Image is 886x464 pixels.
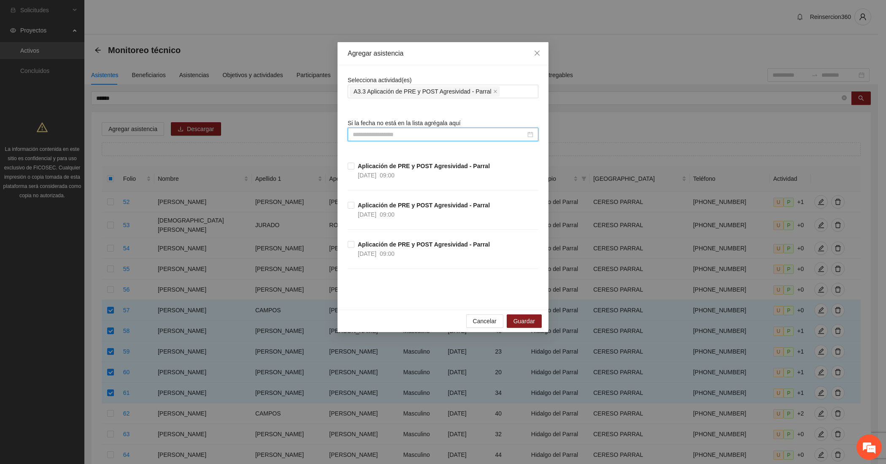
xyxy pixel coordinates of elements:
span: [DATE] [358,172,376,179]
span: Guardar [513,316,535,326]
textarea: Escriba su mensaje y pulse “Intro” [4,230,161,260]
span: A3.3 Aplicación de PRE y POST Agresividad - Parral [354,87,492,96]
span: Si la fecha no está en la lista agrégala aquí [348,120,461,126]
strong: Aplicación de PRE y POST Agresividad - Parral [358,241,490,248]
span: 09:00 [380,250,394,257]
span: 09:00 [380,172,394,179]
strong: Aplicación de PRE y POST Agresividad - Parral [358,202,490,209]
button: Guardar [507,314,542,328]
span: close [534,50,540,56]
button: Close [526,42,548,65]
span: close [493,89,497,94]
span: Selecciona actividad(es) [348,77,412,83]
span: 09:00 [380,211,394,218]
div: Chatee con nosotros ahora [44,43,142,54]
button: Cancelar [466,314,503,328]
strong: Aplicación de PRE y POST Agresividad - Parral [358,163,490,169]
span: [DATE] [358,250,376,257]
span: Estamos en línea. [49,113,116,198]
div: Minimizar ventana de chat en vivo [138,4,159,24]
span: Cancelar [473,316,497,326]
span: A3.3 Aplicación de PRE y POST Agresividad - Parral [350,86,500,97]
span: [DATE] [358,211,376,218]
div: Agregar asistencia [348,49,538,58]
